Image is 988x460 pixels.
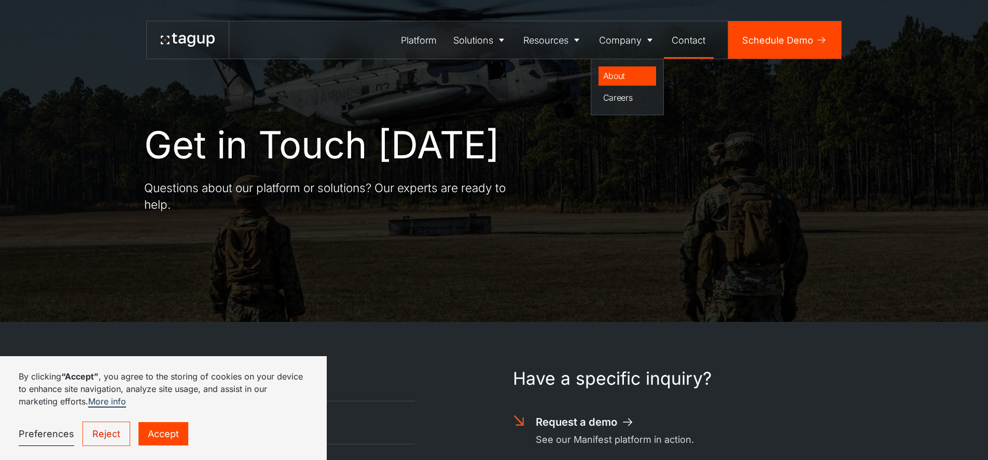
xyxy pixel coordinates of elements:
a: Schedule Demo [728,21,841,59]
a: Contact [664,21,714,59]
a: Platform [393,21,446,59]
div: Careers [603,91,652,104]
a: About [599,66,657,86]
a: Request a demo [536,414,634,429]
a: Company [591,21,664,59]
div: About [603,70,652,82]
nav: Company [591,59,664,115]
a: Solutions [445,21,516,59]
p: Questions about our platform or solutions? Our experts are ready to help. [144,180,518,212]
div: Solutions [453,33,493,47]
a: More info [88,396,126,408]
a: Careers [599,88,657,108]
div: Contact [672,33,705,47]
a: Resources [516,21,591,59]
a: Accept [138,422,188,445]
div: Platform [401,33,437,47]
div: Resources [523,33,568,47]
div: Company [599,33,642,47]
div: See our Manifest platform in action. [536,432,694,447]
p: By clicking , you agree to the storing of cookies on your device to enhance site navigation, anal... [19,370,308,408]
h1: Have a specific inquiry? [513,369,826,389]
div: Schedule Demo [742,33,813,47]
a: Reject [82,422,130,446]
div: Request a demo [536,414,617,429]
h1: Get in Touch [DATE] [144,124,499,166]
a: Preferences [19,422,74,446]
strong: “Accept” [61,371,99,382]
